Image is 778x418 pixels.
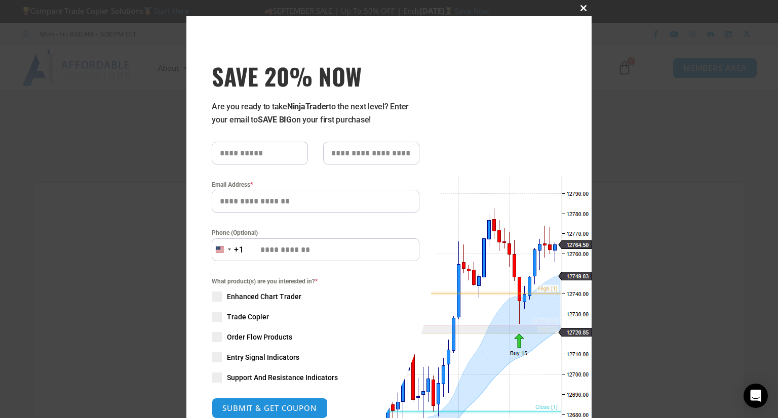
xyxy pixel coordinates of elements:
[212,332,419,342] label: Order Flow Products
[212,228,419,238] label: Phone (Optional)
[287,102,329,111] strong: NinjaTrader
[227,291,301,302] span: Enhanced Chart Trader
[212,62,419,90] h3: SAVE 20% NOW
[212,352,419,362] label: Entry Signal Indicators
[212,276,419,286] span: What product(s) are you interested in?
[212,100,419,127] p: Are you ready to take to the next level? Enter your email to on your first purchase!
[744,384,768,408] div: Open Intercom Messenger
[212,372,419,383] label: Support And Resistance Indicators
[227,352,299,362] span: Entry Signal Indicators
[227,372,338,383] span: Support And Resistance Indicators
[212,312,419,322] label: Trade Copier
[227,312,269,322] span: Trade Copier
[234,243,244,257] div: +1
[227,332,292,342] span: Order Flow Products
[212,238,244,261] button: Selected country
[258,115,292,124] strong: SAVE BIG
[212,291,419,302] label: Enhanced Chart Trader
[212,180,419,190] label: Email Address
